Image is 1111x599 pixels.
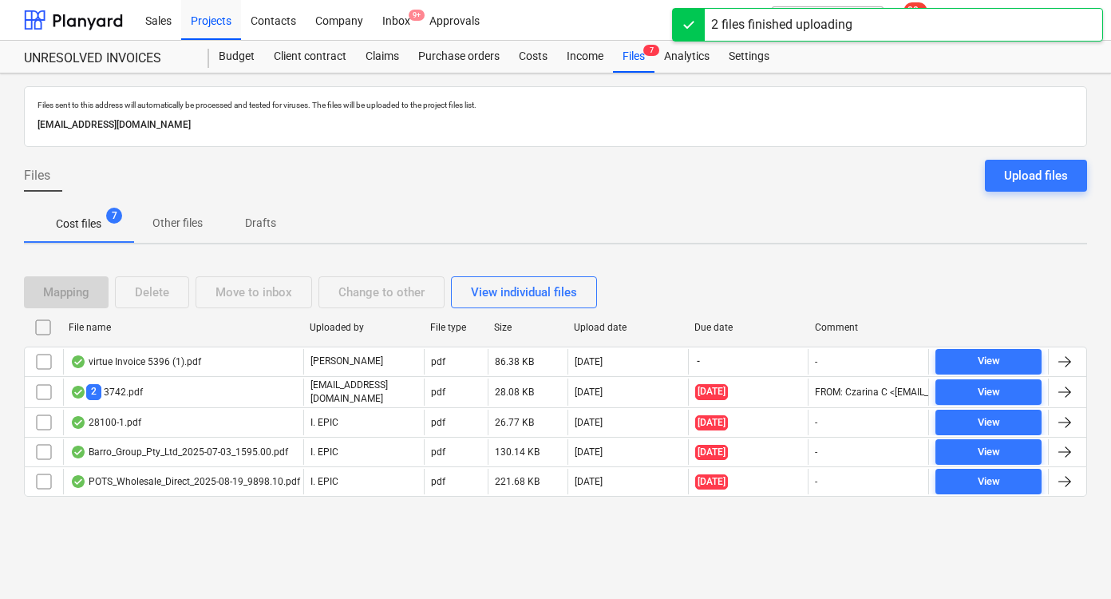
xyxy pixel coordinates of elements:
p: [EMAIL_ADDRESS][DOMAIN_NAME] [310,379,417,406]
div: - [815,446,817,458]
div: pdf [431,417,445,428]
div: pdf [431,446,445,458]
p: I. EPIC [310,416,338,430]
a: Budget [209,41,264,73]
div: 28100-1.pdf [70,416,141,429]
p: I. EPIC [310,475,338,489]
p: [PERSON_NAME] [310,355,383,368]
div: Uploaded by [310,322,417,333]
div: View [978,443,1000,462]
span: 7 [106,208,122,224]
a: Purchase orders [409,41,509,73]
div: - [815,476,817,487]
span: 7 [643,45,659,56]
span: Files [24,166,50,185]
a: Settings [719,41,779,73]
p: I. EPIC [310,446,338,459]
span: [DATE] [695,384,728,399]
button: View [935,469,1042,494]
div: pdf [431,476,445,487]
div: View [978,352,1000,371]
div: Comment [815,322,923,333]
div: UNRESOLVED INVOICES [24,50,190,67]
div: [DATE] [575,417,603,428]
div: Upload date [574,322,682,333]
p: Cost files [56,216,101,232]
div: Upload files [1004,165,1068,186]
button: View [935,379,1042,405]
div: [DATE] [575,387,603,398]
div: OCR finished [70,386,86,399]
div: pdf [431,387,445,398]
span: - [695,355,702,368]
div: 28.08 KB [495,387,534,398]
div: OCR finished [70,416,86,429]
div: [DATE] [575,446,603,458]
span: [DATE] [695,445,728,460]
p: Drafts [241,215,279,232]
div: virtue Invoice 5396 (1).pdf [70,355,201,368]
button: View [935,349,1042,375]
div: Barro_Group_Pty_Ltd_2025-07-03_1595.00.pdf [70,446,288,458]
a: Income [557,41,613,73]
button: Upload files [985,160,1087,192]
span: 9+ [409,10,425,21]
span: [DATE] [695,415,728,430]
button: View [935,439,1042,465]
div: View [978,473,1000,491]
div: 3742.pdf [70,384,143,399]
div: Due date [694,322,802,333]
a: Client contract [264,41,356,73]
p: Other files [152,215,203,232]
button: View individual files [451,276,597,308]
div: 130.14 KB [495,446,540,458]
div: 221.68 KB [495,476,540,487]
p: [EMAIL_ADDRESS][DOMAIN_NAME] [38,117,1073,133]
span: 2 [86,384,101,399]
span: [DATE] [695,474,728,490]
div: File name [69,322,297,333]
div: pdf [431,356,445,367]
a: Claims [356,41,409,73]
button: View [935,410,1042,435]
div: OCR finished [70,446,86,458]
div: - [815,356,817,367]
a: Files7 [613,41,654,73]
p: Files sent to this address will automatically be processed and tested for viruses. The files will... [38,100,1073,110]
div: [DATE] [575,356,603,367]
div: File type [430,322,481,333]
div: OCR finished [70,355,86,368]
div: Size [494,322,561,333]
div: View individual files [471,282,577,303]
div: View [978,383,1000,402]
div: OCR finished [70,475,86,488]
div: 2 files finished uploading [711,15,852,34]
div: 86.38 KB [495,356,534,367]
div: [DATE] [575,476,603,487]
a: Costs [509,41,557,73]
div: Files [613,41,654,73]
div: - [815,417,817,428]
div: POTS_Wholesale_Direct_2025-08-19_9898.10.pdf [70,475,300,488]
div: 26.77 KB [495,417,534,428]
div: View [978,414,1000,432]
a: Analytics [654,41,719,73]
iframe: Chat Widget [1031,522,1111,599]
